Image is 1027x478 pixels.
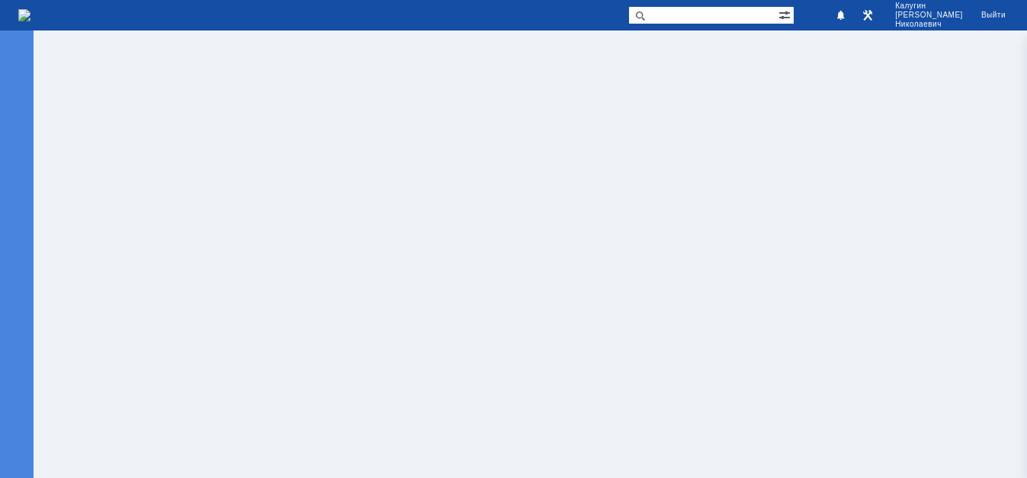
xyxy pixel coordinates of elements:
[778,7,794,21] span: Расширенный поиск
[895,20,963,29] span: Николаевич
[895,2,963,11] span: Калугин
[895,11,963,20] span: [PERSON_NAME]
[18,9,30,21] img: logo
[18,9,30,21] a: Перейти на домашнюю страницу
[859,6,877,24] a: Перейти в интерфейс администратора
